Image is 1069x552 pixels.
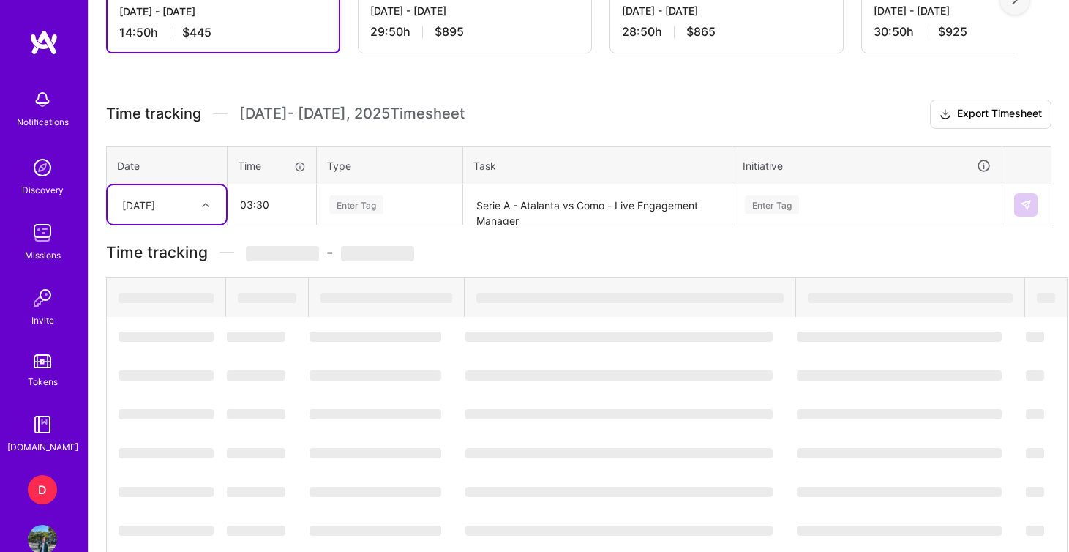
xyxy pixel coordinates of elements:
img: Invite [28,283,57,313]
span: ‌ [310,409,441,419]
span: ‌ [797,370,1002,381]
img: teamwork [28,218,57,247]
span: ‌ [797,487,1002,497]
span: ‌ [119,332,214,342]
span: ‌ [227,448,285,458]
span: ‌ [476,293,784,303]
span: ‌ [320,293,452,303]
div: 29:50 h [370,24,579,40]
div: 14:50 h [119,25,327,40]
span: $925 [938,24,967,40]
span: $895 [435,24,464,40]
div: Tokens [28,374,58,389]
div: Discovery [22,182,64,198]
span: ‌ [227,332,285,342]
th: Date [107,146,228,184]
img: tokens [34,354,51,368]
div: Invite [31,313,54,328]
span: ‌ [797,332,1002,342]
span: ‌ [119,487,214,497]
span: ‌ [227,370,285,381]
span: ‌ [310,332,441,342]
span: ‌ [1037,293,1055,303]
span: ‌ [238,293,296,303]
span: ‌ [227,487,285,497]
span: ‌ [341,246,414,261]
span: ‌ [465,370,773,381]
span: ‌ [1026,526,1044,536]
div: [DATE] - [DATE] [119,4,327,19]
span: ‌ [465,526,773,536]
div: Notifications [17,114,69,130]
span: ‌ [1026,370,1044,381]
span: ‌ [310,526,441,536]
th: Task [463,146,732,184]
div: [DOMAIN_NAME] [7,439,78,455]
div: [DATE] - [DATE] [622,3,831,18]
img: logo [29,29,59,56]
span: ‌ [119,293,214,303]
span: ‌ [119,409,214,419]
div: [DATE] - [DATE] [370,3,579,18]
img: Submit [1020,199,1032,211]
span: ‌ [119,526,214,536]
span: ‌ [310,370,441,381]
span: [DATE] - [DATE] , 2025 Timesheet [239,105,465,123]
span: ‌ [465,409,773,419]
span: ‌ [808,293,1013,303]
div: Missions [25,247,61,263]
i: icon Download [939,107,951,122]
span: - [246,243,414,261]
h3: Time tracking [106,243,1051,261]
input: HH:MM [228,185,315,224]
span: ‌ [465,332,773,342]
span: ‌ [1026,487,1044,497]
span: ‌ [465,448,773,458]
img: guide book [28,410,57,439]
span: $865 [686,24,716,40]
div: D [28,475,57,504]
i: icon Chevron [202,201,209,209]
span: ‌ [797,448,1002,458]
span: ‌ [227,409,285,419]
span: ‌ [1026,448,1044,458]
span: ‌ [1026,332,1044,342]
span: ‌ [797,526,1002,536]
span: ‌ [797,409,1002,419]
div: [DATE] [122,197,155,212]
div: 28:50 h [622,24,831,40]
span: ‌ [227,526,285,536]
div: Enter Tag [745,193,799,216]
span: ‌ [310,448,441,458]
span: ‌ [119,448,214,458]
span: ‌ [1026,409,1044,419]
div: Initiative [743,157,991,174]
th: Type [317,146,463,184]
div: Enter Tag [329,193,383,216]
span: ‌ [310,487,441,497]
img: bell [28,85,57,114]
span: ‌ [119,370,214,381]
div: Time [238,158,306,174]
span: $445 [182,25,211,40]
a: D [24,475,61,504]
span: ‌ [246,246,319,261]
span: ‌ [465,487,773,497]
button: Export Timesheet [930,100,1051,129]
img: discovery [28,153,57,182]
span: Time tracking [106,105,201,123]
